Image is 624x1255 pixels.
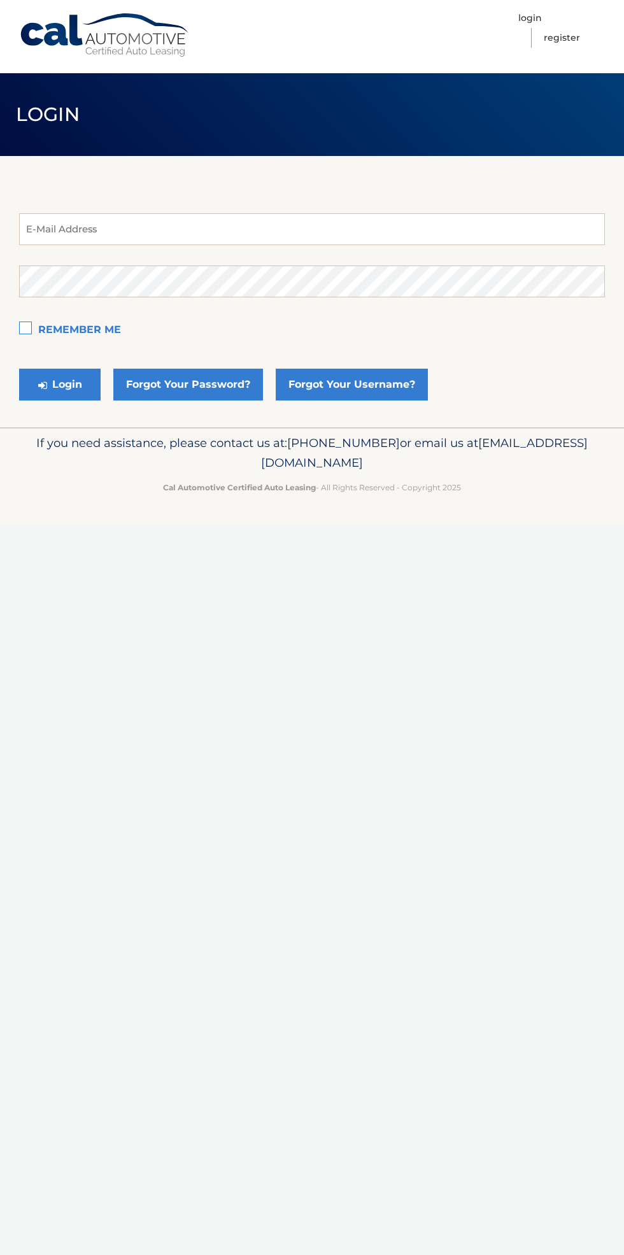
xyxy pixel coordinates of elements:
a: Login [518,8,542,28]
span: Login [16,103,80,126]
span: [PHONE_NUMBER] [287,436,400,450]
input: E-Mail Address [19,213,605,245]
p: If you need assistance, please contact us at: or email us at [19,433,605,474]
label: Remember Me [19,318,605,343]
button: Login [19,369,101,401]
strong: Cal Automotive Certified Auto Leasing [163,483,316,492]
a: Forgot Your Username? [276,369,428,401]
a: Forgot Your Password? [113,369,263,401]
a: Register [544,28,580,48]
p: - All Rights Reserved - Copyright 2025 [19,481,605,494]
a: Cal Automotive [19,13,191,58]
